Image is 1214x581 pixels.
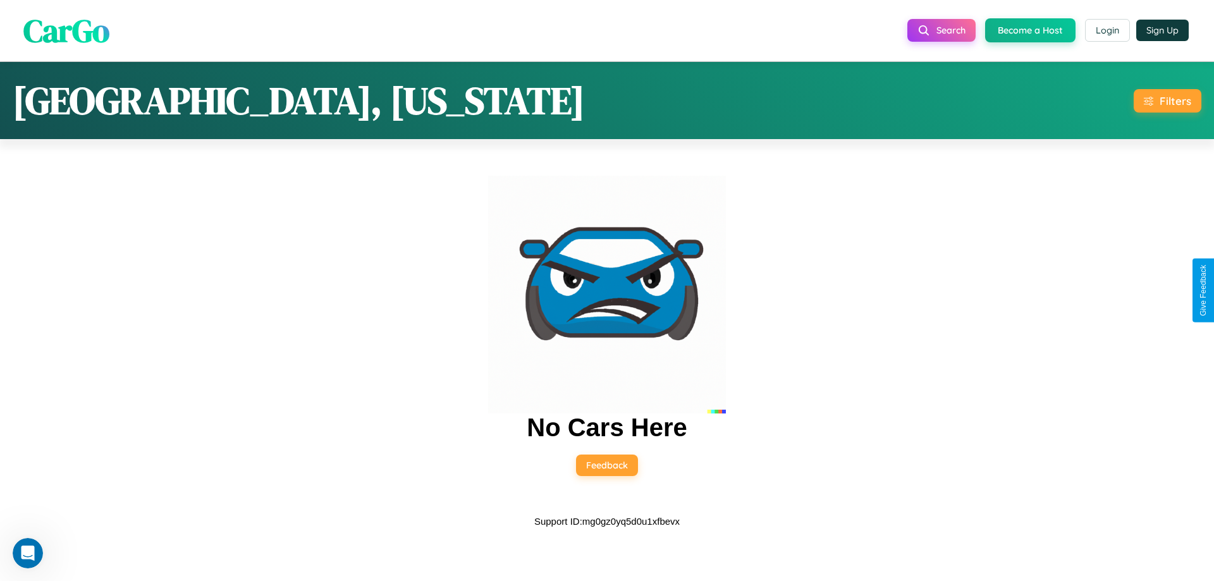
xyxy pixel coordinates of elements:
button: Filters [1134,89,1201,113]
span: Search [936,25,966,36]
button: Feedback [576,455,638,476]
button: Become a Host [985,18,1076,42]
img: car [488,176,726,413]
iframe: Intercom live chat [13,538,43,568]
h2: No Cars Here [527,413,687,442]
button: Login [1085,19,1130,42]
span: CarGo [23,8,109,52]
div: Give Feedback [1199,265,1208,316]
button: Search [907,19,976,42]
h1: [GEOGRAPHIC_DATA], [US_STATE] [13,75,585,126]
p: Support ID: mg0gz0yq5d0u1xfbevx [534,513,680,530]
button: Sign Up [1136,20,1189,41]
div: Filters [1160,94,1191,107]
